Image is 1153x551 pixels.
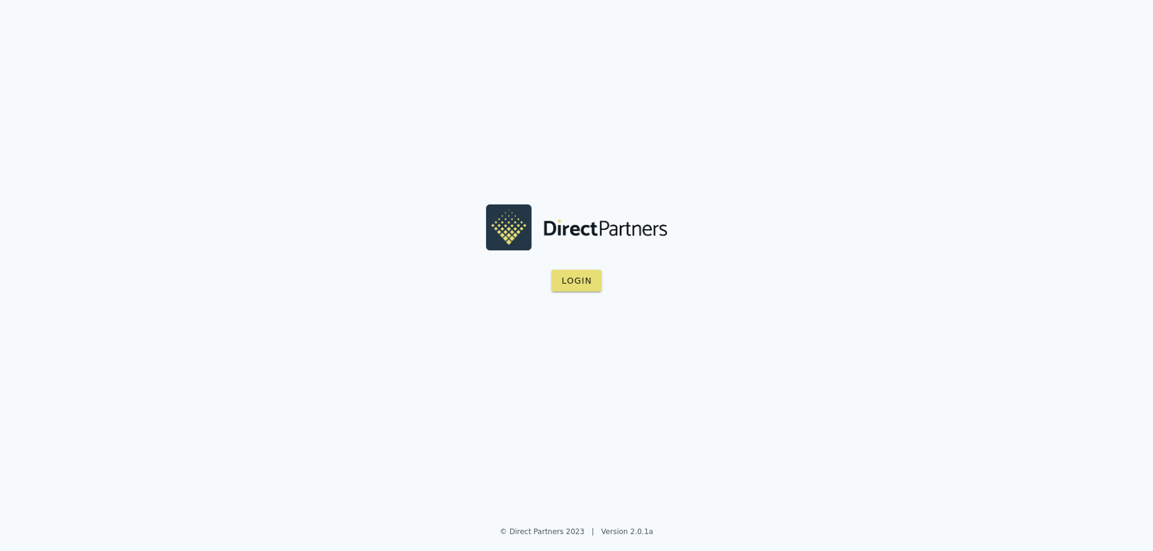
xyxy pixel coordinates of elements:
[601,527,653,536] a: Version 2.0.1a
[551,270,602,292] button: Login
[500,527,585,536] a: © Direct Partners 2023
[486,204,668,250] img: Nalu
[561,276,592,285] span: Login
[591,527,594,536] span: |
